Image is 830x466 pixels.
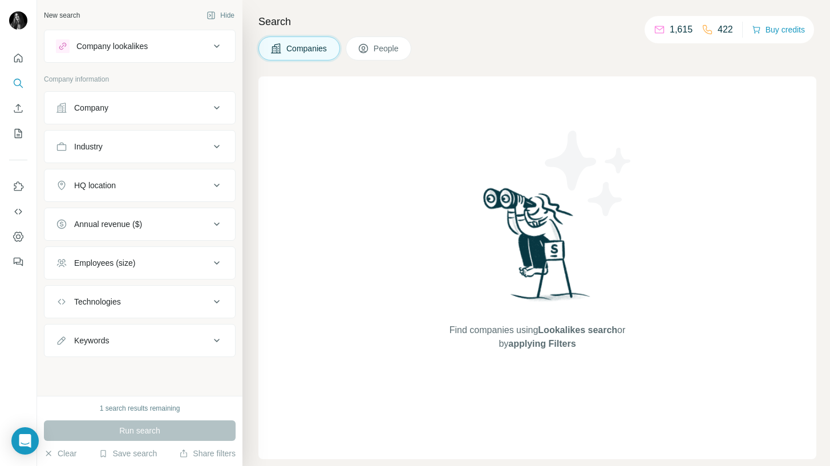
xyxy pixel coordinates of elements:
button: Enrich CSV [9,98,27,119]
div: Employees (size) [74,257,135,269]
p: 422 [718,23,733,37]
button: Search [9,73,27,94]
button: Save search [99,448,157,459]
h4: Search [258,14,816,30]
button: Use Surfe API [9,201,27,222]
button: Feedback [9,252,27,272]
p: Company information [44,74,236,84]
div: New search [44,10,80,21]
span: applying Filters [508,339,576,349]
span: People [374,43,400,54]
div: HQ location [74,180,116,191]
button: HQ location [44,172,235,199]
img: Avatar [9,11,27,30]
div: Industry [74,141,103,152]
div: Technologies [74,296,121,307]
span: Find companies using or by [446,323,629,351]
span: Lookalikes search [538,325,617,335]
button: Company lookalikes [44,33,235,60]
button: Use Surfe on LinkedIn [9,176,27,197]
div: Keywords [74,335,109,346]
div: 1 search results remaining [100,403,180,414]
button: Keywords [44,327,235,354]
button: Employees (size) [44,249,235,277]
img: Surfe Illustration - Woman searching with binoculars [478,185,597,312]
button: Dashboard [9,226,27,247]
button: Company [44,94,235,121]
button: Annual revenue ($) [44,210,235,238]
div: Company lookalikes [76,40,148,52]
button: Industry [44,133,235,160]
img: Surfe Illustration - Stars [537,122,640,225]
div: Open Intercom Messenger [11,427,39,455]
button: Quick start [9,48,27,68]
button: Hide [199,7,242,24]
button: Buy credits [752,22,805,38]
div: Annual revenue ($) [74,218,142,230]
p: 1,615 [670,23,693,37]
span: Companies [286,43,328,54]
button: My lists [9,123,27,144]
div: Company [74,102,108,114]
button: Share filters [179,448,236,459]
button: Technologies [44,288,235,315]
button: Clear [44,448,76,459]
